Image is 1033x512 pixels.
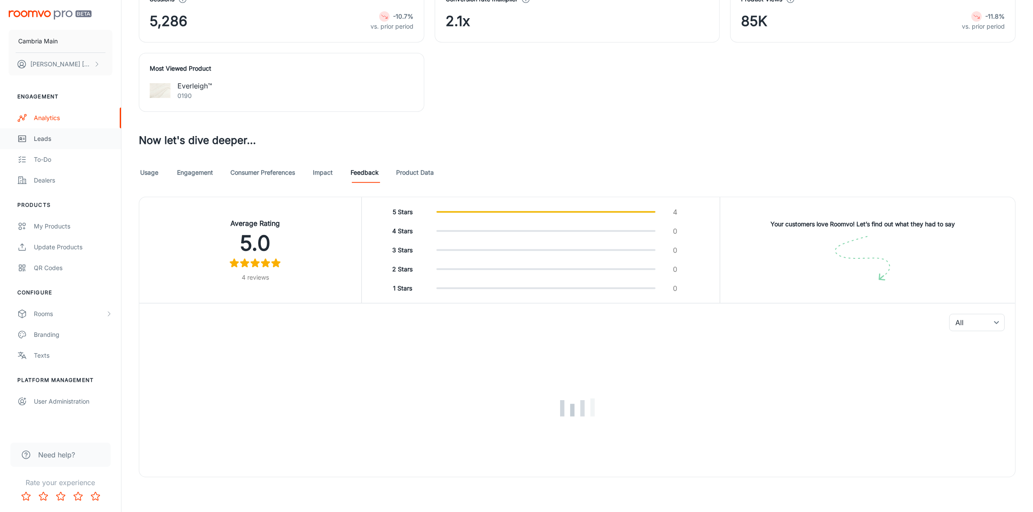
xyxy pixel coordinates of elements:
[985,13,1005,20] strong: -11.8%
[365,280,716,296] button: 1 Stars0
[177,91,212,101] p: 0190
[34,351,112,360] div: Texts
[365,223,716,239] button: 4 Stars0
[379,207,426,217] h6: 5 Stars
[446,11,470,32] span: 2.1x
[835,236,891,281] img: image shape
[177,162,213,183] a: Engagement
[30,59,92,69] p: [PERSON_NAME] [PERSON_NAME]
[69,488,87,505] button: Rate 4 star
[771,219,955,229] h6: Your customers love Roomvo! Let’s find out what they had to say
[177,81,212,91] p: Everleigh™
[34,397,112,406] div: User Administration
[34,330,112,339] div: Branding
[150,80,171,101] img: Everleigh™
[560,398,595,417] img: Loading
[666,207,684,217] p: 4
[666,245,684,255] p: 0
[396,162,434,183] a: Product Data
[9,53,112,75] button: [PERSON_NAME] [PERSON_NAME]
[34,176,112,185] div: Dealers
[393,13,413,20] strong: -10.7%
[666,283,684,294] p: 0
[150,64,413,73] h4: Most Viewed Product
[9,30,112,52] button: Cambria Main
[741,11,767,32] span: 85K
[962,22,1005,31] p: vs. prior period
[666,264,684,274] p: 0
[160,218,351,228] h4: Average Rating
[230,162,295,183] a: Consumer Preferences
[9,10,92,20] img: Roomvo PRO Beta
[365,261,716,277] button: 2 Stars0
[365,242,716,258] button: 3 Stars0
[87,488,104,505] button: Rate 5 star
[52,488,69,505] button: Rate 3 star
[17,488,35,505] button: Rate 1 star
[139,133,1016,148] h3: Now let's dive deeper...
[139,162,160,183] a: Usage
[379,226,426,236] h6: 4 Stars
[18,36,58,46] p: Cambria Main
[34,155,112,164] div: To-do
[949,314,1005,331] div: All
[38,450,75,460] span: Need help?
[160,229,351,257] h2: 5.0
[666,226,684,236] p: 0
[34,309,105,319] div: Rooms
[150,11,187,32] span: 5,286
[7,477,114,488] p: Rate your experience
[379,284,426,293] h6: 1 Stars
[160,273,351,282] h6: 4 reviews
[34,113,112,123] div: Analytics
[379,264,426,274] h6: 2 Stars
[351,162,379,183] a: Feedback
[371,22,413,31] p: vs. prior period
[35,488,52,505] button: Rate 2 star
[34,134,112,143] div: Leads
[379,245,426,255] h6: 3 Stars
[34,242,112,252] div: Update Products
[312,162,333,183] a: Impact
[34,263,112,273] div: QR Codes
[365,204,716,220] button: 5 Stars4
[34,222,112,231] div: My Products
